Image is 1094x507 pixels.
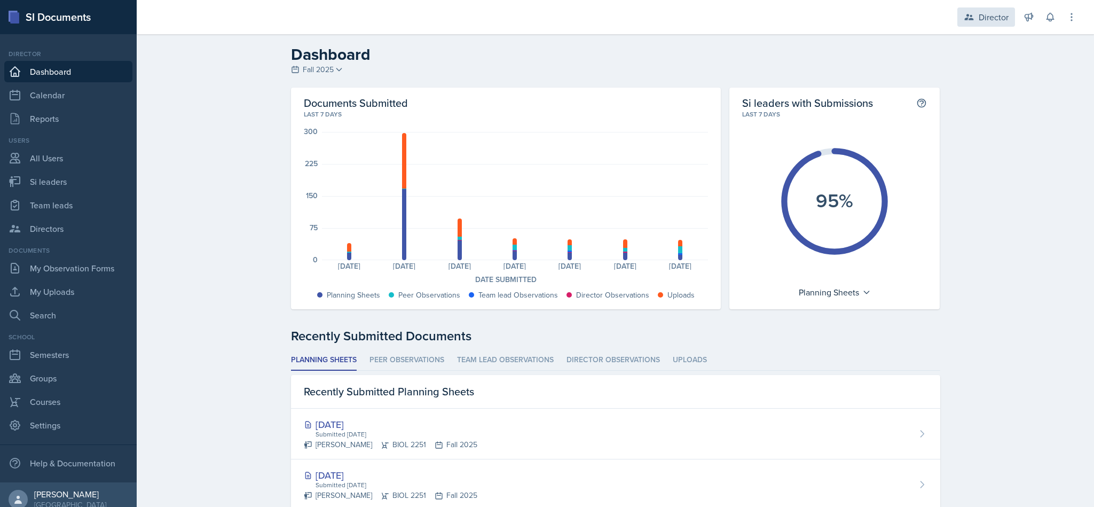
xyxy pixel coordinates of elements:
div: [DATE] [322,262,377,270]
div: [DATE] [597,262,652,270]
div: 75 [310,224,318,231]
div: Last 7 days [304,110,708,119]
a: Courses [4,391,132,412]
div: [PERSON_NAME] [34,489,106,500]
div: [DATE] [304,417,477,432]
div: Director Observations [576,290,649,301]
text: 95% [816,186,853,214]
div: Submitted [DATE] [314,480,477,490]
a: Calendar [4,84,132,106]
div: Submitted [DATE] [314,430,477,439]
a: Settings [4,415,132,436]
span: Fall 2025 [303,64,334,75]
div: School [4,332,132,342]
div: Planning Sheets [327,290,380,301]
div: [PERSON_NAME] BIOL 2251 Fall 2025 [304,490,477,501]
div: [DATE] [487,262,542,270]
div: Team lead Observations [478,290,558,301]
div: 225 [305,160,318,167]
a: Search [4,305,132,326]
a: Si leaders [4,171,132,192]
div: Director [4,49,132,59]
li: Uploads [673,350,707,371]
a: All Users [4,147,132,169]
a: My Observation Forms [4,258,132,279]
div: Users [4,136,132,145]
div: Date Submitted [304,274,708,285]
div: Recently Submitted Planning Sheets [291,375,940,409]
li: Team lead Observations [457,350,554,371]
div: [DATE] [652,262,707,270]
div: Documents [4,246,132,255]
a: Groups [4,368,132,389]
a: [DATE] Submitted [DATE] [PERSON_NAME]BIOL 2251Fall 2025 [291,409,940,459]
a: Directors [4,218,132,239]
div: [DATE] [432,262,487,270]
div: Uploads [667,290,695,301]
div: [DATE] [377,262,432,270]
div: 300 [304,128,318,135]
div: [DATE] [304,468,477,482]
h2: Documents Submitted [304,96,708,110]
div: Help & Documentation [4,453,132,474]
li: Planning Sheets [291,350,357,371]
a: Dashboard [4,61,132,82]
div: Recently Submitted Documents [291,326,940,346]
div: Planning Sheets [793,284,876,301]
h2: Dashboard [291,45,940,64]
li: Peer Observations [369,350,444,371]
h2: Si leaders with Submissions [742,96,873,110]
div: Peer Observations [398,290,460,301]
a: My Uploads [4,281,132,302]
li: Director Observations [566,350,660,371]
a: Reports [4,108,132,129]
div: Director [979,11,1009,24]
div: Last 7 days [742,110,927,119]
a: Team leads [4,194,132,216]
div: 150 [306,192,318,199]
div: [DATE] [542,262,597,270]
div: [PERSON_NAME] BIOL 2251 Fall 2025 [304,439,477,450]
a: Semesters [4,344,132,365]
div: 0 [313,256,318,263]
